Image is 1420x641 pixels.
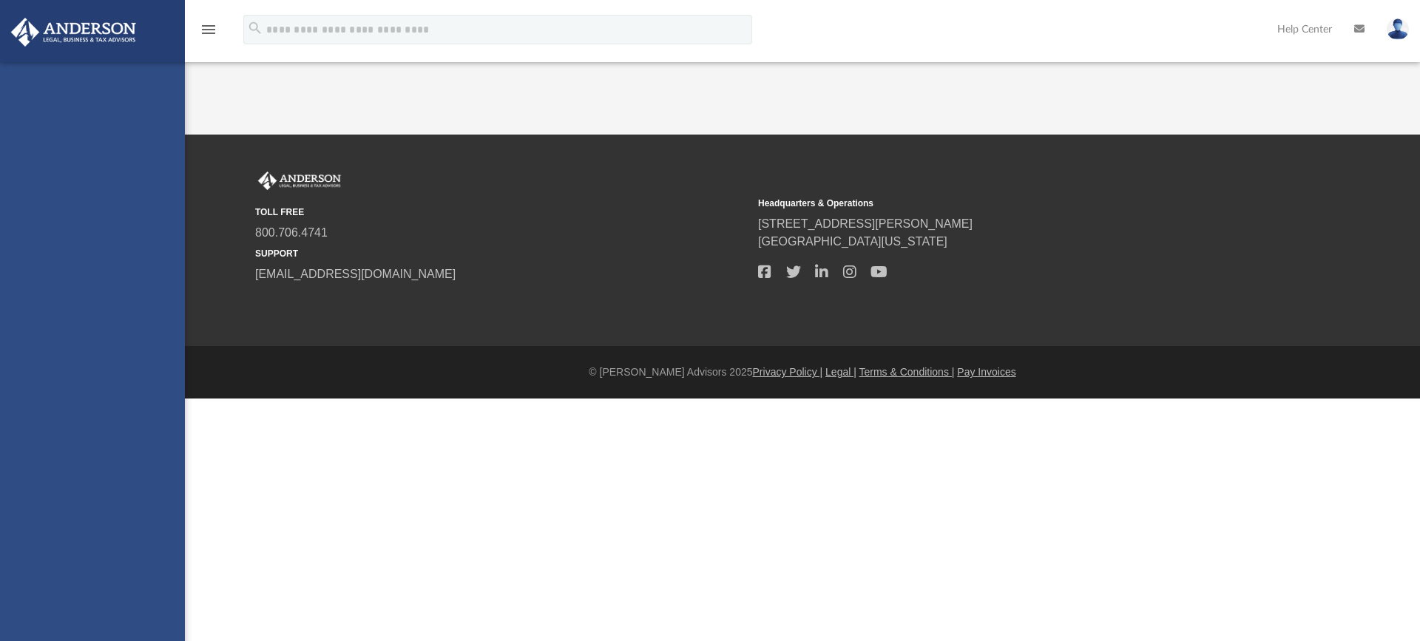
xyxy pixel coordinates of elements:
a: Terms & Conditions | [859,366,955,378]
a: Privacy Policy | [753,366,823,378]
div: © [PERSON_NAME] Advisors 2025 [185,364,1420,380]
a: 800.706.4741 [255,226,328,239]
i: menu [200,21,217,38]
small: SUPPORT [255,247,748,260]
small: TOLL FREE [255,206,748,219]
a: Pay Invoices [957,366,1015,378]
img: User Pic [1387,18,1409,40]
img: Anderson Advisors Platinum Portal [7,18,141,47]
i: search [247,20,263,36]
a: [GEOGRAPHIC_DATA][US_STATE] [758,235,947,248]
a: [STREET_ADDRESS][PERSON_NAME] [758,217,973,230]
a: menu [200,28,217,38]
img: Anderson Advisors Platinum Portal [255,172,344,191]
small: Headquarters & Operations [758,197,1251,210]
a: Legal | [825,366,856,378]
a: [EMAIL_ADDRESS][DOMAIN_NAME] [255,268,456,280]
